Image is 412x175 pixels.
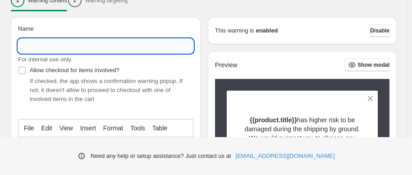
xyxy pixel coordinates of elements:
[41,124,52,132] span: Edit
[250,116,297,124] strong: {{product.title}}
[256,26,278,35] strong: enabled
[18,56,72,63] span: For internal use only.
[370,24,389,37] button: Disable
[357,61,389,69] span: Show modal
[236,152,335,161] a: [EMAIL_ADDRESS][DOMAIN_NAME]
[370,27,389,34] span: Disable
[60,124,73,132] span: View
[152,124,167,132] span: Table
[130,124,145,132] span: Tools
[80,124,96,132] span: Insert
[24,124,34,132] span: File
[103,124,123,132] span: Format
[18,25,34,32] span: Name
[243,115,362,161] p: has higher risk to be damaged during the shipping by ground. We would suggest you to choose any a...
[345,59,389,71] button: Show modal
[30,78,183,102] span: If checked, the app shows a confirmation warning popup. If not, it doesn't allow to proceed to ch...
[4,7,171,32] body: Rich Text Area. Press ALT-0 for help.
[30,67,119,74] span: Allow checkout for items involved?
[215,26,254,35] p: This warning is
[215,61,238,69] h2: Preview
